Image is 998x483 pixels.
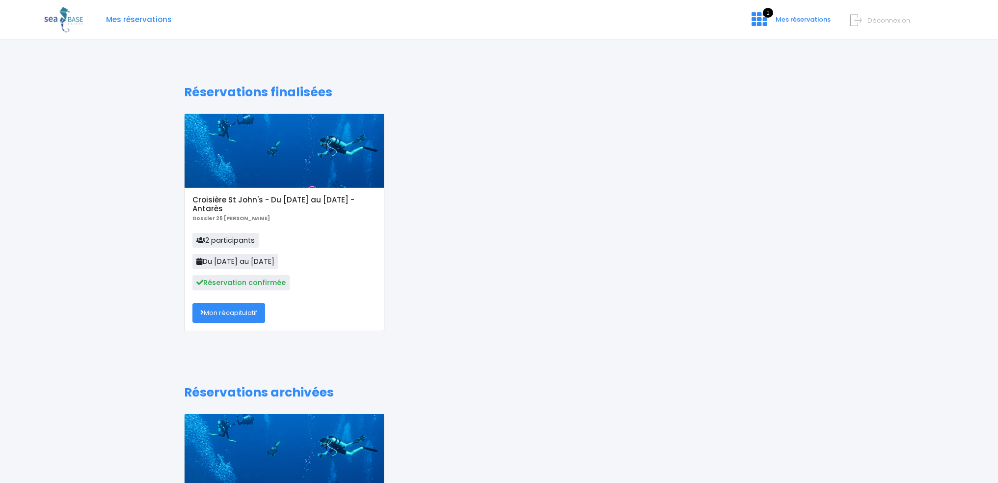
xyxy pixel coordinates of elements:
span: Mes réservations [776,15,831,24]
span: Déconnexion [867,16,910,25]
span: Réservation confirmée [192,275,290,290]
span: 2 [763,8,773,18]
h1: Réservations archivées [184,385,814,400]
a: Mon récapitulatif [192,303,265,323]
span: Du [DATE] au [DATE] [192,254,278,269]
a: 2 Mes réservations [744,18,836,28]
span: 2 participants [192,233,259,248]
b: Dossier 25 [PERSON_NAME] [192,215,270,222]
h5: Croisière St John's - Du [DATE] au [DATE] - Antarès [192,196,376,213]
h1: Réservations finalisées [184,85,814,100]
